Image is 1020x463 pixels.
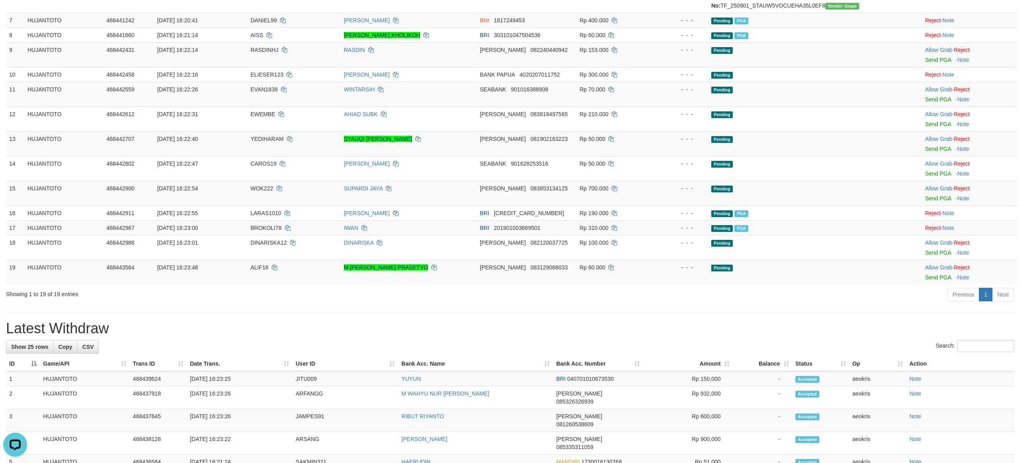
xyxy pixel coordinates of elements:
td: HUJANTOTO [24,260,103,285]
span: Pending [711,240,733,247]
span: [PERSON_NAME] [480,264,526,271]
span: AISS [251,32,263,38]
span: BROKOLI78 [251,225,282,231]
span: [PERSON_NAME] [556,413,602,419]
td: 9 [6,42,24,67]
a: IWAN [344,225,358,231]
span: 468441660 [107,32,134,38]
a: Note [957,146,969,152]
td: Rp 150,000 [643,371,733,386]
td: · [922,235,1017,260]
span: [DATE] 16:22:40 [157,136,198,142]
td: 7 [6,13,24,28]
th: Op: activate to sort column ascending [849,356,906,371]
span: Pending [711,225,733,232]
span: Pending [711,210,733,217]
th: Date Trans.: activate to sort column ascending [187,356,292,371]
span: [DATE] 16:22:54 [157,185,198,192]
span: Pending [711,265,733,271]
th: Bank Acc. Name: activate to sort column ascending [398,356,553,371]
td: ARFANGG [292,386,398,409]
span: 468441242 [107,17,134,24]
td: aeokris [849,432,906,455]
span: Copy [58,344,72,350]
span: Copy 201901003669501 to clipboard [494,225,541,231]
td: · [922,181,1017,206]
th: Game/API: activate to sort column ascending [40,356,130,371]
span: Marked by aeokris [734,32,748,39]
a: Allow Grab [925,264,952,271]
a: Note [957,170,969,177]
a: Note [943,32,955,38]
td: 468437918 [130,386,187,409]
span: [DATE] 16:23:01 [157,239,198,246]
div: - - - [659,263,705,271]
a: CSV [77,340,99,354]
span: [PERSON_NAME] [556,390,602,397]
a: Reject [954,185,970,192]
span: Copy 580501035402531 to clipboard [494,210,564,216]
td: [DATE] 16:23:26 [187,386,292,409]
td: ARSANG [292,432,398,455]
div: - - - [659,135,705,143]
th: Bank Acc. Number: activate to sort column ascending [553,356,643,371]
span: 468442911 [107,210,134,216]
span: Rp 153.000 [580,47,608,53]
span: Rp 60.000 [580,264,606,271]
td: · [922,107,1017,131]
a: Send PGA [925,249,951,256]
span: Copy 083853134125 to clipboard [531,185,568,192]
a: Allow Grab [925,47,952,53]
span: Pending [711,47,733,54]
td: HUJANTOTO [24,181,103,206]
span: [DATE] 16:22:31 [157,111,198,117]
a: Send PGA [925,57,951,63]
td: HUJANTOTO [24,42,103,67]
td: HUJANTOTO [24,67,103,82]
span: Rp 50.000 [580,136,606,142]
span: Accepted [795,376,819,383]
a: Note [910,413,921,419]
a: Reject [954,264,970,271]
span: DANIEL99 [251,17,277,24]
td: 8 [6,28,24,42]
a: Send PGA [925,146,951,152]
span: Copy 083129088033 to clipboard [531,264,568,271]
td: · [922,131,1017,156]
td: · [922,220,1017,235]
td: JAMPES91 [292,409,398,432]
td: 12 [6,107,24,131]
a: WINTARSIH [344,86,375,93]
span: WOK222 [251,185,273,192]
div: - - - [659,71,705,79]
th: Amount: activate to sort column ascending [643,356,733,371]
span: Copy 081902163223 to clipboard [531,136,568,142]
span: 468442458 [107,71,134,78]
span: Copy 085326326939 to clipboard [556,398,593,405]
td: 468439624 [130,371,187,386]
td: 13 [6,131,24,156]
a: RIBUT RIYANTO [401,413,444,419]
span: LARAS1010 [251,210,281,216]
div: - - - [659,160,705,168]
span: Pending [711,72,733,79]
td: HUJANTOTO [24,235,103,260]
div: - - - [659,110,705,118]
span: Copy 081260538609 to clipboard [556,421,593,427]
a: YUYUN [401,376,421,382]
td: 18 [6,235,24,260]
span: 468442986 [107,239,134,246]
a: [PERSON_NAME] [344,17,390,24]
a: Note [957,274,969,281]
a: Send PGA [925,96,951,103]
td: · [922,206,1017,220]
span: YEDIHARAM [251,136,284,142]
span: Pending [711,32,733,39]
a: Note [957,249,969,256]
td: · [922,28,1017,42]
a: Note [943,210,955,216]
td: HUJANTOTO [40,386,130,409]
th: Balance: activate to sort column ascending [733,356,792,371]
span: Copy 1817249453 to clipboard [494,17,525,24]
td: HUJANTOTO [24,156,103,181]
